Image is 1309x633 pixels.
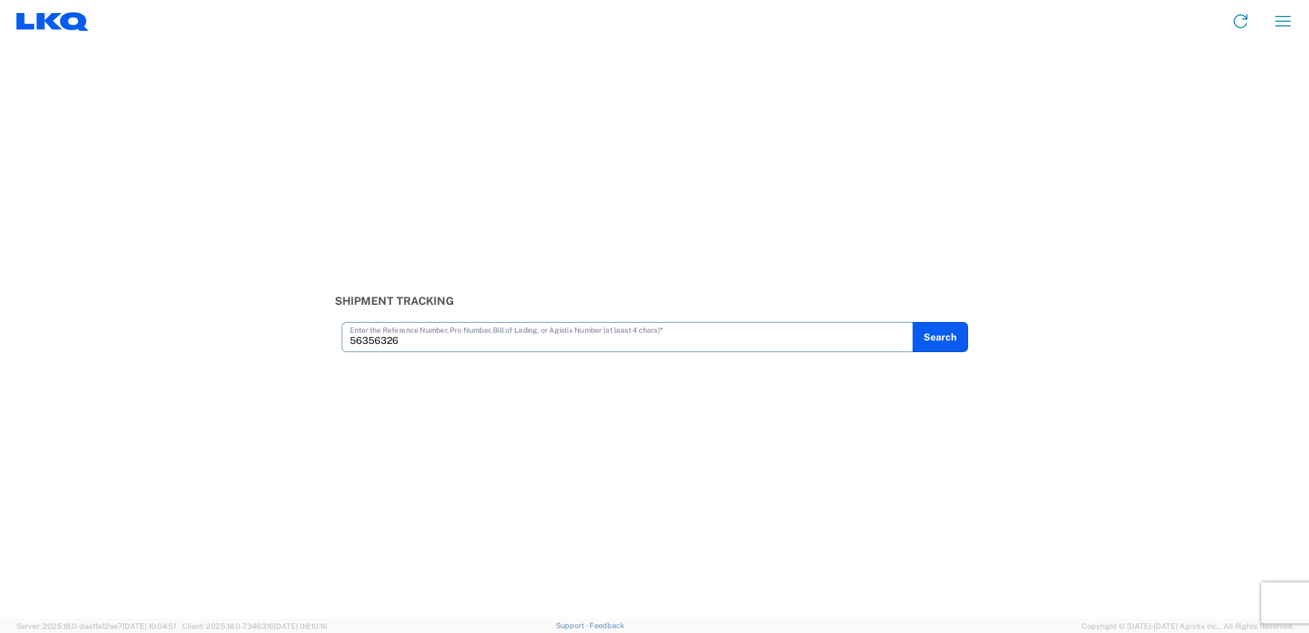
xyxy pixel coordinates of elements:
[589,621,624,630] a: Feedback
[556,621,590,630] a: Support
[16,622,176,630] span: Server: 2025.18.0-daa1fe12ee7
[913,322,968,352] button: Search
[274,622,327,630] span: [DATE] 08:10:16
[1082,620,1293,632] span: Copyright © [DATE]-[DATE] Agistix Inc., All Rights Reserved
[335,295,975,308] h3: Shipment Tracking
[182,622,327,630] span: Client: 2025.18.0-7346316
[123,622,176,630] span: [DATE] 10:04:51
